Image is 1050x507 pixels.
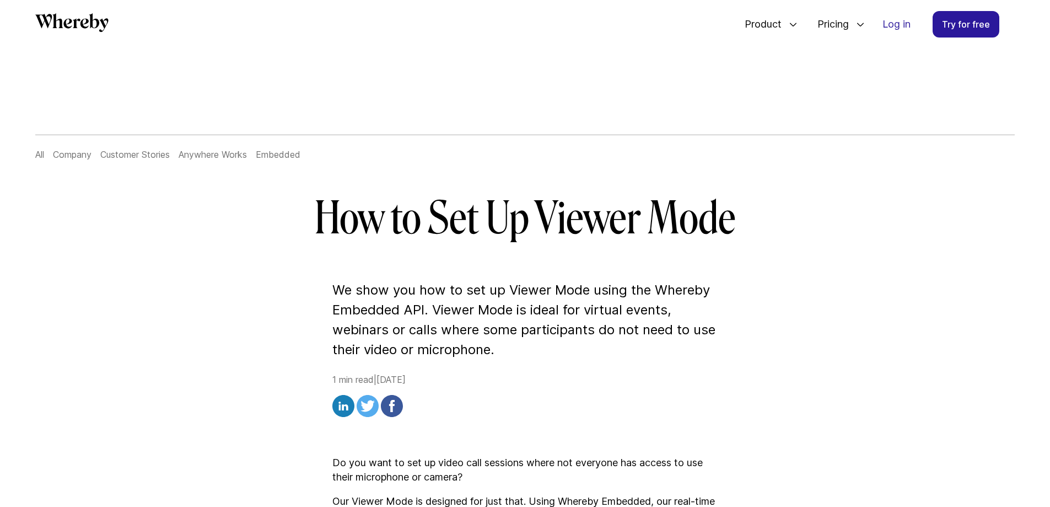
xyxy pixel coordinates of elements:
a: Log in [874,12,919,37]
img: facebook [381,395,403,417]
a: Whereby [35,13,109,36]
span: Pricing [806,6,852,42]
a: All [35,149,44,160]
p: We show you how to set up Viewer Mode using the Whereby Embedded API. Viewer Mode is ideal for vi... [332,280,718,360]
a: Customer Stories [100,149,170,160]
a: Embedded [256,149,300,160]
svg: Whereby [35,13,109,32]
div: 1 min read | [DATE] [332,373,718,420]
span: Product [734,6,784,42]
a: Try for free [933,11,999,38]
img: linkedin [332,395,354,417]
img: twitter [357,395,379,417]
h1: How to Set Up Viewer Mode [208,192,843,245]
p: Do you want to set up video call sessions where not everyone has access to use their microphone o... [332,456,718,484]
a: Company [53,149,91,160]
a: Anywhere Works [179,149,247,160]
